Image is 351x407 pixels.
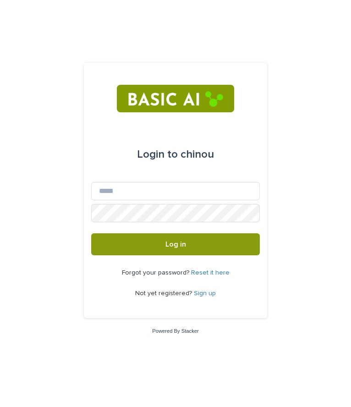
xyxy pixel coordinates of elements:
[194,290,216,297] a: Sign up
[191,269,230,276] a: Reset it here
[122,269,191,276] span: Forgot your password?
[117,85,234,112] img: RtIB8pj2QQiOZo6waziI
[137,142,214,167] div: chinou
[152,328,198,334] a: Powered By Stacker
[137,149,178,160] span: Login to
[91,233,260,255] button: Log in
[165,241,186,248] span: Log in
[135,290,194,297] span: Not yet registered?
